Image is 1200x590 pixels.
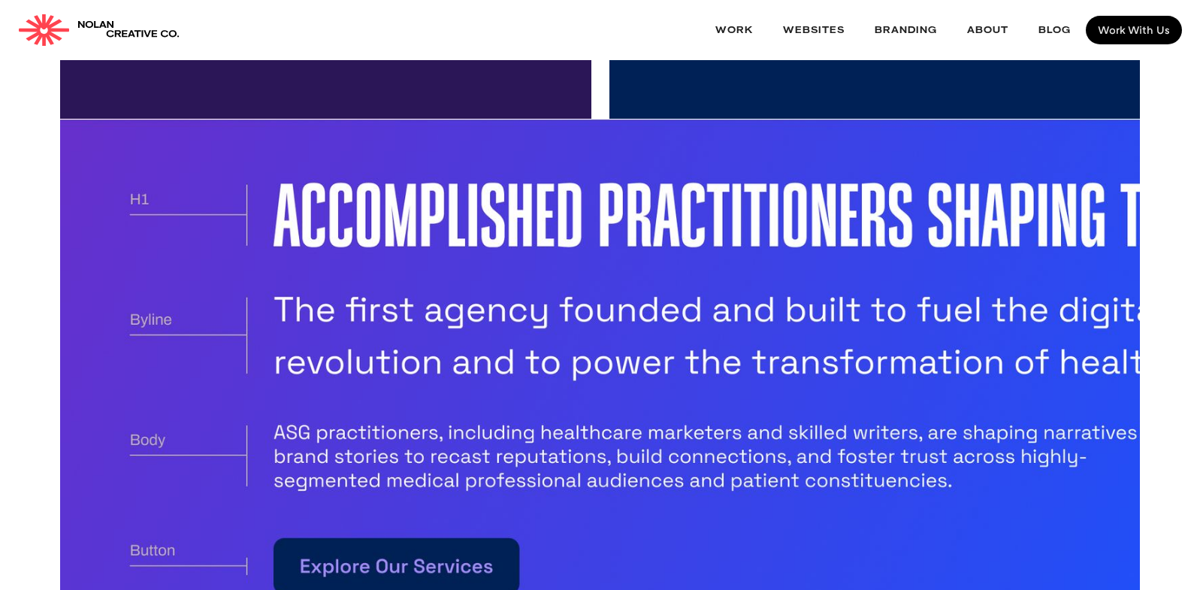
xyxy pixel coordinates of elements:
a: Work [700,11,768,50]
img: Nolan Creative Co. [18,14,70,46]
div: Work With Us [1098,25,1170,35]
a: Work With Us [1086,16,1182,44]
a: websites [768,11,860,50]
a: home [18,14,180,46]
a: About [952,11,1023,50]
a: Branding [860,11,952,50]
a: Blog [1023,11,1086,50]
